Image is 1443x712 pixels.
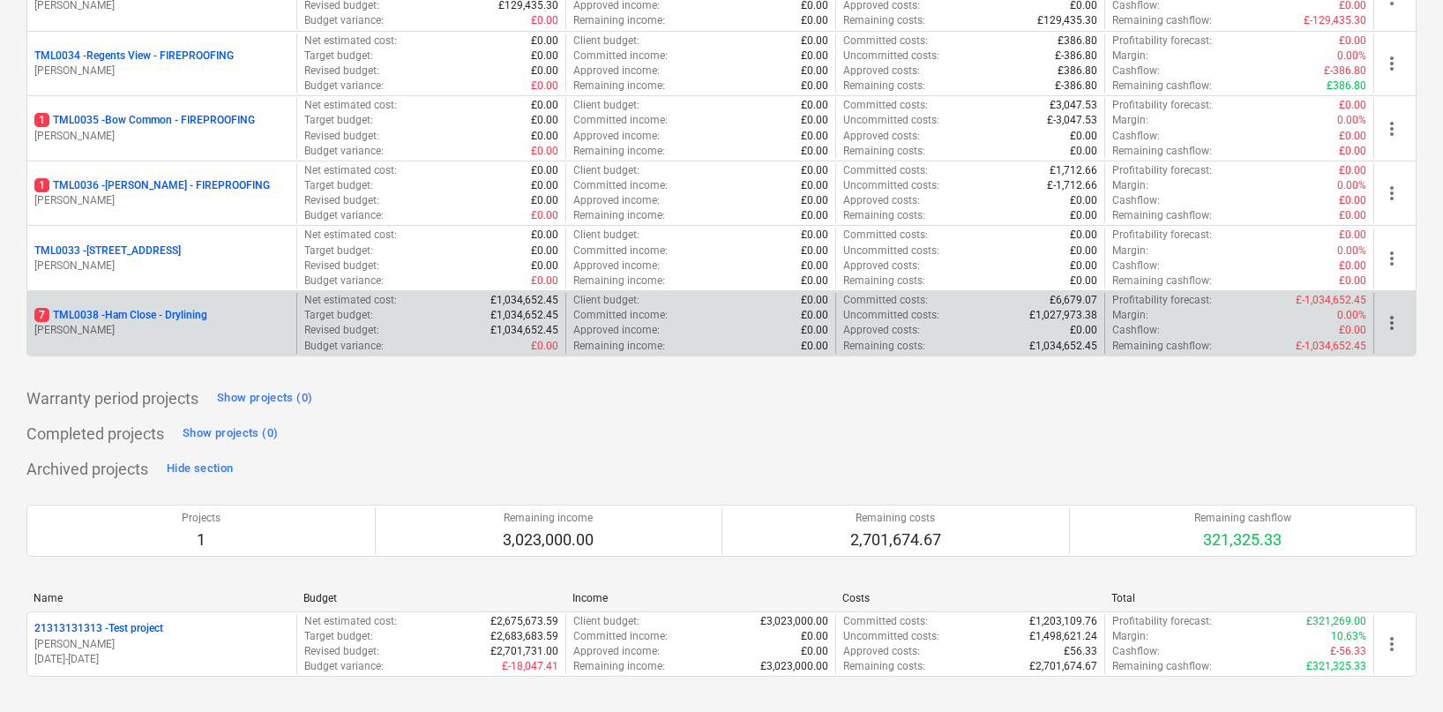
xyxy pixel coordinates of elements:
[304,323,379,338] p: Revised budget :
[1112,629,1148,644] p: Margin :
[34,193,289,208] p: [PERSON_NAME]
[490,293,558,308] p: £1,034,652.45
[801,79,828,94] p: £0.00
[1112,339,1212,354] p: Remaining cashflow :
[304,144,384,159] p: Budget variance :
[1339,193,1366,208] p: £0.00
[1339,259,1366,274] p: £0.00
[801,244,828,259] p: £0.00
[1112,274,1212,289] p: Remaining cashflow :
[1112,323,1160,338] p: Cashflow :
[573,79,665,94] p: Remaining income :
[34,621,289,666] div: 21313131313 -Test project[PERSON_NAME][DATE]-[DATE]
[304,629,373,644] p: Target budget :
[490,614,558,629] p: £2,675,673.59
[573,308,668,323] p: Committed income :
[304,13,384,28] p: Budget variance :
[1112,228,1212,243] p: Profitability forecast :
[34,637,289,652] p: [PERSON_NAME]
[34,308,207,323] p: TML0038 - Ham Close - Drylining
[34,113,289,143] div: 1TML0035 -Bow Common - FIREPROOFING[PERSON_NAME]
[1327,79,1366,94] p: £386.80
[1070,259,1097,274] p: £0.00
[801,259,828,274] p: £0.00
[843,659,925,674] p: Remaining costs :
[502,659,558,674] p: £-18,047.41
[304,178,373,193] p: Target budget :
[801,34,828,49] p: £0.00
[304,208,384,223] p: Budget variance :
[1112,49,1148,64] p: Margin :
[1029,659,1097,674] p: £2,701,674.67
[303,592,559,604] div: Budget
[531,129,558,144] p: £0.00
[1330,644,1366,659] p: £-56.33
[573,274,665,289] p: Remaining income :
[1058,34,1097,49] p: £386.80
[34,621,163,636] p: 21313131313 - Test project
[760,659,828,674] p: £3,023,000.00
[304,49,373,64] p: Target budget :
[1112,144,1212,159] p: Remaining cashflow :
[843,129,920,144] p: Approved costs :
[801,339,828,354] p: £0.00
[843,293,928,308] p: Committed costs :
[182,529,221,551] p: 1
[304,113,373,128] p: Target budget :
[843,34,928,49] p: Committed costs :
[801,163,828,178] p: £0.00
[1112,13,1212,28] p: Remaining cashflow :
[573,644,660,659] p: Approved income :
[1112,98,1212,113] p: Profitability forecast :
[1070,274,1097,289] p: £0.00
[1337,113,1366,128] p: 0.00%
[1058,64,1097,79] p: £386.80
[843,113,939,128] p: Uncommitted costs :
[1112,34,1212,49] p: Profitability forecast :
[573,193,660,208] p: Approved income :
[34,178,270,193] p: TML0036 - [PERSON_NAME] - FIREPROOFING
[843,259,920,274] p: Approved costs :
[34,178,289,208] div: 1TML0036 -[PERSON_NAME] - FIREPROOFING[PERSON_NAME]
[178,420,282,448] button: Show projects (0)
[531,144,558,159] p: £0.00
[1112,129,1160,144] p: Cashflow :
[1381,118,1402,139] span: more_vert
[304,79,384,94] p: Budget variance :
[573,129,660,144] p: Approved income :
[573,293,639,308] p: Client budget :
[1339,144,1366,159] p: £0.00
[843,208,925,223] p: Remaining costs :
[1112,193,1160,208] p: Cashflow :
[34,308,49,322] span: 7
[304,614,397,629] p: Net estimated cost :
[843,178,939,193] p: Uncommitted costs :
[843,163,928,178] p: Committed costs :
[531,98,558,113] p: £0.00
[1339,98,1366,113] p: £0.00
[760,614,828,629] p: £3,023,000.00
[1112,64,1160,79] p: Cashflow :
[34,323,289,338] p: [PERSON_NAME]
[843,64,920,79] p: Approved costs :
[304,98,397,113] p: Net estimated cost :
[573,13,665,28] p: Remaining income :
[1070,193,1097,208] p: £0.00
[801,98,828,113] p: £0.00
[843,323,920,338] p: Approved costs :
[34,592,289,604] div: Name
[1324,64,1366,79] p: £-386.80
[217,388,312,408] div: Show projects (0)
[573,144,665,159] p: Remaining income :
[1064,644,1097,659] p: £56.33
[1339,228,1366,243] p: £0.00
[183,423,278,444] div: Show projects (0)
[573,64,660,79] p: Approved income :
[801,13,828,28] p: £0.00
[34,49,234,64] p: TML0034 - Regents View - FIREPROOFING
[843,308,939,323] p: Uncommitted costs :
[843,614,928,629] p: Committed costs :
[801,178,828,193] p: £0.00
[34,49,289,79] div: TML0034 -Regents View - FIREPROOFING[PERSON_NAME]
[842,592,1098,604] div: Costs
